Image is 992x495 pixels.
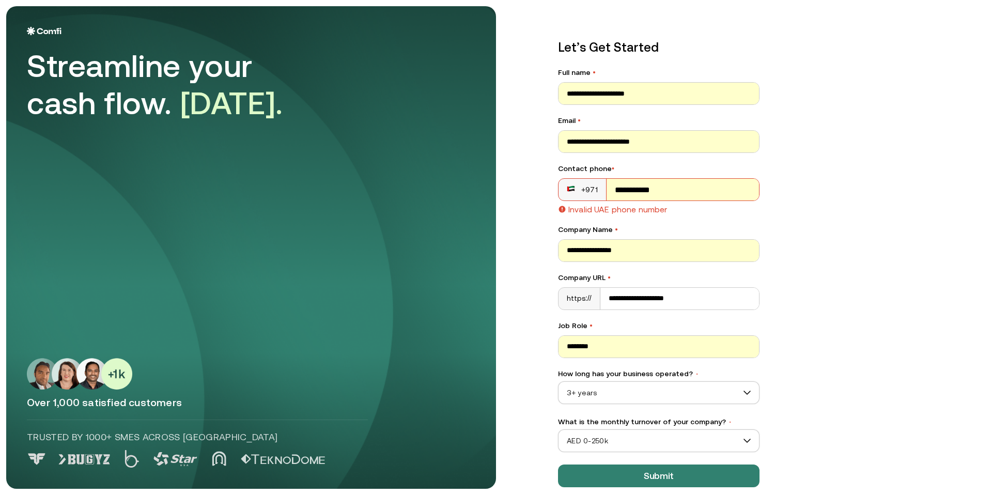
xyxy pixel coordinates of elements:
[27,48,316,122] div: Streamline your cash flow.
[558,272,760,283] label: Company URL
[212,451,226,466] img: Logo 4
[728,419,732,426] span: •
[241,454,325,465] img: Logo 5
[558,416,760,427] label: What is the monthly turnover of your company?
[593,68,596,76] span: •
[559,385,759,400] span: 3+ years
[153,452,197,466] img: Logo 3
[559,433,759,448] span: AED 0-250k
[558,465,760,487] button: Submit
[590,321,593,330] span: •
[558,224,760,235] label: Company Name
[27,27,61,35] img: Logo
[558,163,760,174] div: Contact phone
[558,320,760,331] label: Job Role
[558,67,760,78] label: Full name
[180,85,283,121] span: [DATE].
[125,450,139,468] img: Logo 2
[695,370,699,378] span: •
[568,205,667,214] p: Invalid UAE phone number
[27,453,47,465] img: Logo 0
[558,38,760,57] p: Let’s Get Started
[58,454,110,465] img: Logo 1
[558,368,760,379] label: How long has your business operated?
[27,430,368,444] p: Trusted by 1000+ SMEs across [GEOGRAPHIC_DATA]
[578,116,581,125] span: •
[27,396,475,409] p: Over 1,000 satisfied customers
[558,115,760,126] label: Email
[612,164,614,173] span: •
[608,273,611,282] span: •
[615,225,618,234] span: •
[567,184,598,195] div: +971
[559,288,600,310] div: https://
